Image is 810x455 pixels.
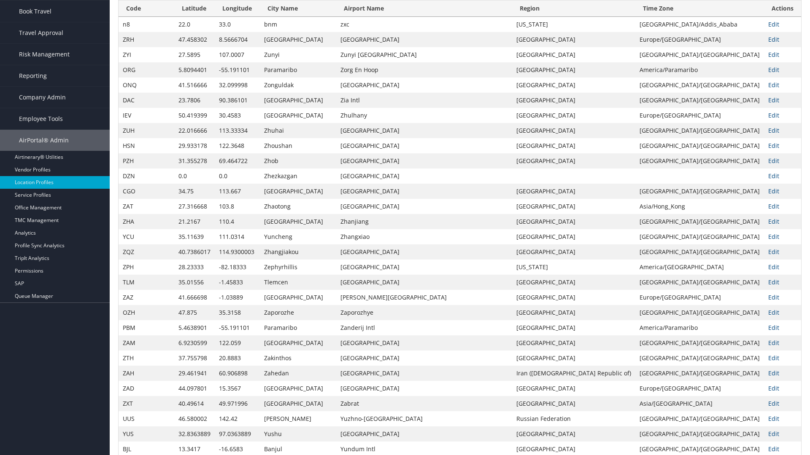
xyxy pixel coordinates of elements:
td: Russian Federation [512,411,635,426]
span: Travel Approval [19,22,63,43]
a: Edit [768,126,779,134]
td: Yuncheng [260,229,336,244]
td: Paramaribo [260,320,336,335]
td: 30.4583 [215,108,260,123]
td: 111.0314 [215,229,260,244]
td: Zhuhai [260,123,336,138]
td: 49.971996 [215,396,260,411]
td: [GEOGRAPHIC_DATA] [512,229,635,244]
a: Edit [768,339,779,347]
td: ZTH [119,351,174,366]
td: [GEOGRAPHIC_DATA] [260,32,336,47]
td: ZAT [119,199,174,214]
a: Edit [768,81,779,89]
td: [GEOGRAPHIC_DATA] [336,123,512,138]
td: [GEOGRAPHIC_DATA] [260,290,336,305]
td: 41.666698 [174,290,215,305]
td: 35.01556 [174,275,215,290]
td: Zorg En Hoop [336,62,512,78]
td: Asia/[GEOGRAPHIC_DATA] [635,396,764,411]
td: 0.0 [174,169,215,184]
th: Airport Name: activate to sort column ascending [336,0,512,17]
a: Edit [768,399,779,407]
td: -1.03889 [215,290,260,305]
td: Europe/[GEOGRAPHIC_DATA] [635,108,764,123]
a: Edit [768,202,779,210]
a: Edit [768,278,779,286]
td: 40.7386017 [174,244,215,260]
td: OZH [119,305,174,320]
td: [GEOGRAPHIC_DATA] [336,184,512,199]
td: Yushu [260,426,336,442]
td: 44.097801 [174,381,215,396]
td: ONQ [119,78,174,93]
td: 20.8883 [215,351,260,366]
td: [GEOGRAPHIC_DATA]/[GEOGRAPHIC_DATA] [635,93,764,108]
td: Zakinthos [260,351,336,366]
td: Zonguldak [260,78,336,93]
td: 46.580002 [174,411,215,426]
td: Europe/[GEOGRAPHIC_DATA] [635,290,764,305]
td: 50.419399 [174,108,215,123]
td: ZAH [119,366,174,381]
td: 90.386101 [215,93,260,108]
a: Edit [768,111,779,119]
td: Zephyrhillis [260,260,336,275]
td: ZAM [119,335,174,351]
a: Edit [768,293,779,301]
td: 97.0363889 [215,426,260,442]
td: [GEOGRAPHIC_DATA] [512,275,635,290]
td: [GEOGRAPHIC_DATA] [260,396,336,411]
a: Edit [768,384,779,392]
td: [GEOGRAPHIC_DATA] [512,290,635,305]
td: [GEOGRAPHIC_DATA] [512,47,635,62]
td: 27.5895 [174,47,215,62]
td: 32.099998 [215,78,260,93]
td: 31.355278 [174,153,215,169]
a: Edit [768,308,779,316]
td: [GEOGRAPHIC_DATA]/[GEOGRAPHIC_DATA] [635,275,764,290]
td: PBM [119,320,174,335]
td: PZH [119,153,174,169]
td: Zhezkazgan [260,169,336,184]
td: Yuzhno-[GEOGRAPHIC_DATA] [336,411,512,426]
td: 5.4638901 [174,320,215,335]
a: Edit [768,217,779,225]
td: 22.0 [174,17,215,32]
td: [GEOGRAPHIC_DATA]/[GEOGRAPHIC_DATA] [635,426,764,442]
td: Zabrat [336,396,512,411]
span: Employee Tools [19,108,63,129]
td: [GEOGRAPHIC_DATA] [512,32,635,47]
td: 27.316668 [174,199,215,214]
td: 103.8 [215,199,260,214]
td: [GEOGRAPHIC_DATA]/[GEOGRAPHIC_DATA] [635,214,764,229]
td: 122.3648 [215,138,260,153]
a: Edit [768,51,779,59]
td: [GEOGRAPHIC_DATA] [336,335,512,351]
td: 110.4 [215,214,260,229]
td: DZN [119,169,174,184]
td: [GEOGRAPHIC_DATA] [336,426,512,442]
a: Edit [768,96,779,104]
td: [GEOGRAPHIC_DATA] [260,381,336,396]
td: [GEOGRAPHIC_DATA] [336,260,512,275]
td: 5.8094401 [174,62,215,78]
td: 41.516666 [174,78,215,93]
td: ZUH [119,123,174,138]
td: Iran ([DEMOGRAPHIC_DATA] Republic of) [512,366,635,381]
a: Edit [768,66,779,74]
td: ORG [119,62,174,78]
td: 34.75 [174,184,215,199]
span: Company Admin [19,87,66,108]
td: bnm [260,17,336,32]
td: HSN [119,138,174,153]
td: 113.33334 [215,123,260,138]
td: [GEOGRAPHIC_DATA] [336,366,512,381]
td: 28.23333 [174,260,215,275]
td: America/[GEOGRAPHIC_DATA] [635,260,764,275]
td: [PERSON_NAME][GEOGRAPHIC_DATA] [336,290,512,305]
a: Edit [768,248,779,256]
a: Edit [768,35,779,43]
td: 35.3158 [215,305,260,320]
td: 15.3567 [215,381,260,396]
